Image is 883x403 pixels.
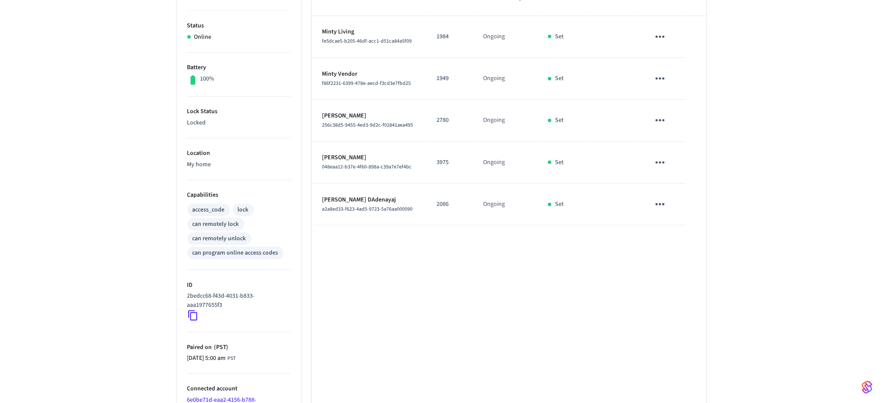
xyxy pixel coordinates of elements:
img: SeamLogoGradient.69752ec5.svg [862,380,873,394]
span: 048eaa12-b37e-4f60-898a-c39a7e7ef4bc [322,163,412,171]
span: ( PST ) [212,343,229,352]
p: [PERSON_NAME] [322,111,416,121]
td: Ongoing [473,142,538,184]
p: Set [555,32,564,41]
span: 256c38d5-9455-4ed3-9d2c-f02841aea495 [322,121,413,129]
p: 2780 [436,116,462,125]
td: Ongoing [473,16,538,58]
p: My home [187,160,291,169]
span: fe5dcae5-b205-46df-acc1-d51ca84a5f09 [322,37,412,45]
div: Asia/Manila [187,354,236,363]
td: Ongoing [473,184,538,225]
p: [PERSON_NAME] DAdenayaj [322,195,416,205]
p: Location [187,149,291,158]
p: 2bedcc68-f43d-4031-b833-aaa1977655f3 [187,292,288,310]
p: 3975 [436,158,462,167]
span: a2a8ed33-f623-4ad5-9723-5a76aa000090 [322,205,413,213]
p: Lock Status [187,107,291,116]
div: lock [238,205,249,215]
p: Online [194,33,212,42]
p: Set [555,74,564,83]
p: Battery [187,63,291,72]
p: [PERSON_NAME] [322,153,416,162]
p: Minty Living [322,27,416,37]
div: can remotely lock [193,220,239,229]
td: Ongoing [473,58,538,100]
p: ID [187,281,291,290]
span: f86f2231-6399-478e-aecd-f3cd3e7fbd25 [322,80,411,87]
p: Status [187,21,291,30]
p: Capabilities [187,191,291,200]
p: Set [555,116,564,125]
p: Set [555,158,564,167]
p: Locked [187,118,291,128]
td: Ongoing [473,100,538,141]
div: can program online access codes [193,249,278,258]
span: [DATE] 5:00 am [187,354,226,363]
p: 1949 [436,74,462,83]
span: PST [228,355,236,363]
p: Paired on [187,343,291,352]
p: Minty Vendor [322,70,416,79]
div: access_code [193,205,225,215]
div: can remotely unlock [193,234,246,243]
p: 2086 [436,200,462,209]
p: Set [555,200,564,209]
p: Connected account [187,384,291,393]
p: 1984 [436,32,462,41]
p: 100% [200,74,215,84]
